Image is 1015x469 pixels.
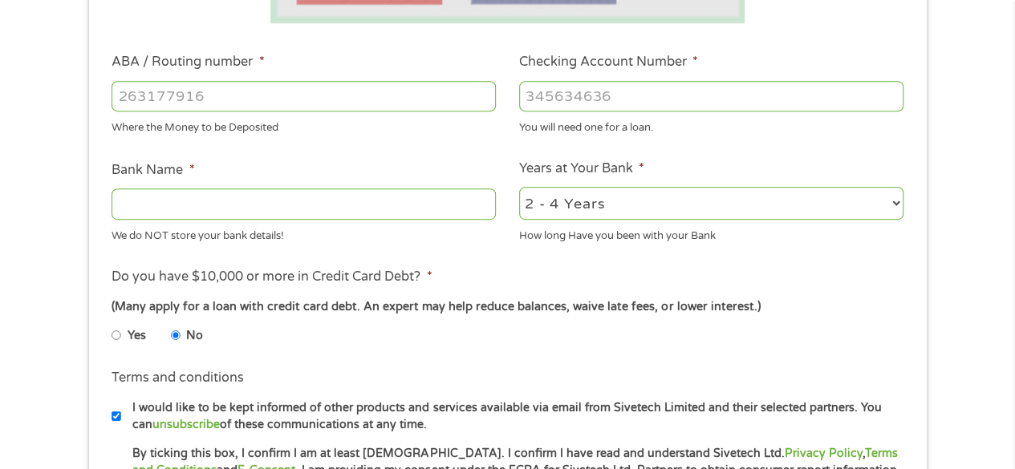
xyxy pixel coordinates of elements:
label: Do you have $10,000 or more in Credit Card Debt? [112,269,432,285]
input: 345634636 [519,81,903,111]
a: unsubscribe [152,418,220,431]
label: Bank Name [112,162,194,179]
div: (Many apply for a loan with credit card debt. An expert may help reduce balances, waive late fees... [112,298,903,316]
div: Where the Money to be Deposited [112,115,496,136]
label: Yes [128,327,146,345]
label: Checking Account Number [519,54,698,71]
label: I would like to be kept informed of other products and services available via email from Sivetech... [121,399,908,434]
label: ABA / Routing number [112,54,264,71]
div: You will need one for a loan. [519,115,903,136]
div: We do NOT store your bank details! [112,222,496,244]
a: Privacy Policy [784,447,862,460]
label: No [186,327,203,345]
input: 263177916 [112,81,496,111]
label: Years at Your Bank [519,160,644,177]
div: How long Have you been with your Bank [519,222,903,244]
label: Terms and conditions [112,370,244,386]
